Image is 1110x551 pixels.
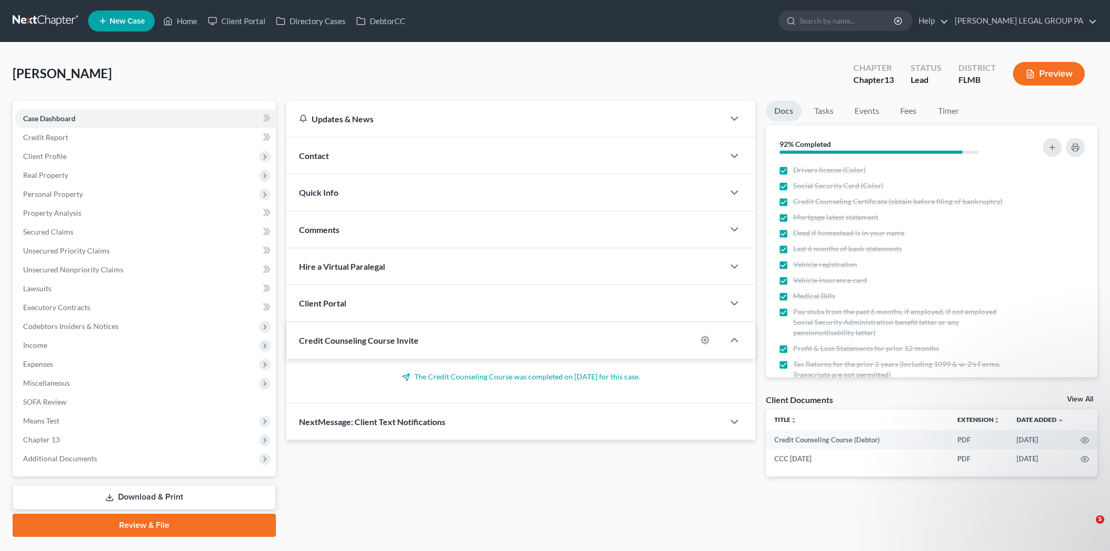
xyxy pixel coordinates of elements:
[15,128,276,147] a: Credit Report
[23,133,68,142] span: Credit Report
[1013,62,1085,86] button: Preview
[299,417,445,427] span: NextMessage: Client Text Notifications
[23,227,73,236] span: Secured Claims
[299,225,339,235] span: Comments
[23,378,70,387] span: Miscellaneous
[23,114,76,123] span: Case Dashboard
[351,12,410,30] a: DebtorCC
[23,397,67,406] span: SOFA Review
[958,62,996,74] div: District
[793,165,866,175] span: Drivers license (Color)
[23,435,60,444] span: Chapter 13
[23,189,83,198] span: Personal Property
[793,359,1006,380] span: Tax Returns for the prior 2 years (Including 1099 & w-2's Forms. Transcripts are not permitted)
[774,416,797,423] a: Titleunfold_more
[23,208,81,217] span: Property Analysis
[13,485,276,510] a: Download & Print
[299,335,419,345] span: Credit Counseling Course Invite
[23,284,51,293] span: Lawsuits
[271,12,351,30] a: Directory Cases
[15,241,276,260] a: Unsecured Priority Claims
[23,265,123,274] span: Unsecured Nonpriority Claims
[202,12,271,30] a: Client Portal
[158,12,202,30] a: Home
[15,393,276,411] a: SOFA Review
[23,152,67,161] span: Client Profile
[853,62,894,74] div: Chapter
[911,62,942,74] div: Status
[23,303,90,312] span: Executory Contracts
[299,187,338,197] span: Quick Info
[766,101,802,121] a: Docs
[299,151,329,161] span: Contact
[299,113,711,124] div: Updates & News
[766,449,949,468] td: CCC [DATE]
[793,196,1002,207] span: Credit Counseling Certificate (obtain before filing of bankruptcy)
[13,66,112,81] span: [PERSON_NAME]
[791,417,797,423] i: unfold_more
[299,372,743,382] p: The Credit Counseling Course was completed on [DATE] for this case.
[780,140,831,149] strong: 92% Completed
[23,454,97,463] span: Additional Documents
[15,298,276,317] a: Executory Contracts
[299,298,346,308] span: Client Portal
[958,74,996,86] div: FLMB
[793,343,939,354] span: Profit & Loss Statements for prior 12 months
[766,430,949,449] td: Credit Counseling Course (Debtor)
[853,74,894,86] div: Chapter
[15,204,276,222] a: Property Analysis
[1074,515,1100,541] iframe: Intercom live chat
[799,11,895,30] input: Search by name...
[913,12,948,30] a: Help
[793,212,878,222] span: Mortgage latest statement
[110,17,145,25] span: New Case
[13,514,276,537] a: Review & File
[793,306,1006,338] span: Pay stubs from the past 6 months, if employed, if not employed Social Security Administration ben...
[806,101,842,121] a: Tasks
[793,275,867,285] span: Vehicle insurance card
[15,222,276,241] a: Secured Claims
[299,261,385,271] span: Hire a Virtual Paralegal
[15,279,276,298] a: Lawsuits
[23,171,68,179] span: Real Property
[793,228,904,238] span: Deed if homestead is in your name
[23,322,119,331] span: Codebtors Insiders & Notices
[23,359,53,368] span: Expenses
[766,394,833,405] div: Client Documents
[930,101,967,121] a: Timer
[23,246,110,255] span: Unsecured Priority Claims
[846,101,888,121] a: Events
[793,243,902,254] span: Last 6 months of bank statements
[23,416,59,425] span: Means Test
[911,74,942,86] div: Lead
[892,101,925,121] a: Fees
[884,75,894,84] span: 13
[23,341,47,349] span: Income
[793,259,857,270] span: Vehicle registration
[15,260,276,279] a: Unsecured Nonpriority Claims
[15,109,276,128] a: Case Dashboard
[1096,515,1104,524] span: 5
[793,291,835,301] span: Medical Bills
[949,12,1097,30] a: [PERSON_NAME] LEGAL GROUP PA
[793,181,883,191] span: Social Security Card (Color)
